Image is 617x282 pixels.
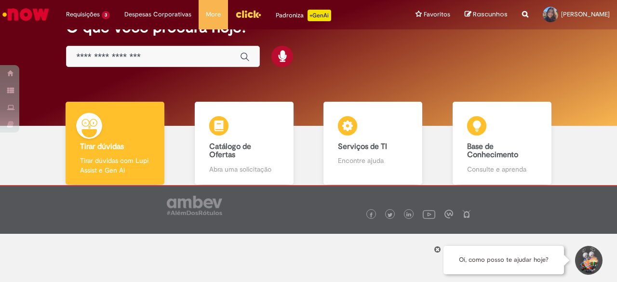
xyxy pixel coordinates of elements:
[167,196,222,215] img: logo_footer_ambev_rotulo_gray.png
[388,213,392,217] img: logo_footer_twitter.png
[462,210,471,218] img: logo_footer_naosei.png
[438,102,567,185] a: Base de Conhecimento Consulte e aprenda
[444,210,453,218] img: logo_footer_workplace.png
[369,213,374,217] img: logo_footer_facebook.png
[424,10,450,19] span: Favoritos
[338,156,408,165] p: Encontre ajuda
[465,10,508,19] a: Rascunhos
[406,212,411,218] img: logo_footer_linkedin.png
[561,10,610,18] span: [PERSON_NAME]
[66,19,550,36] h2: O que você procura hoje?
[235,7,261,21] img: click_logo_yellow_360x200.png
[102,11,110,19] span: 3
[308,102,438,185] a: Serviços de TI Encontre ajuda
[51,102,180,185] a: Tirar dúvidas Tirar dúvidas com Lupi Assist e Gen Ai
[124,10,191,19] span: Despesas Corporativas
[443,246,564,274] div: Oi, como posso te ajudar hoje?
[209,142,251,160] b: Catálogo de Ofertas
[276,10,331,21] div: Padroniza
[180,102,309,185] a: Catálogo de Ofertas Abra uma solicitação
[1,5,51,24] img: ServiceNow
[473,10,508,19] span: Rascunhos
[66,10,100,19] span: Requisições
[467,142,518,160] b: Base de Conhecimento
[209,164,279,174] p: Abra uma solicitação
[338,142,387,151] b: Serviços de TI
[80,156,150,175] p: Tirar dúvidas com Lupi Assist e Gen Ai
[467,164,537,174] p: Consulte e aprenda
[80,142,124,151] b: Tirar dúvidas
[308,10,331,21] p: +GenAi
[423,208,435,220] img: logo_footer_youtube.png
[574,246,603,275] button: Iniciar Conversa de Suporte
[206,10,221,19] span: More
